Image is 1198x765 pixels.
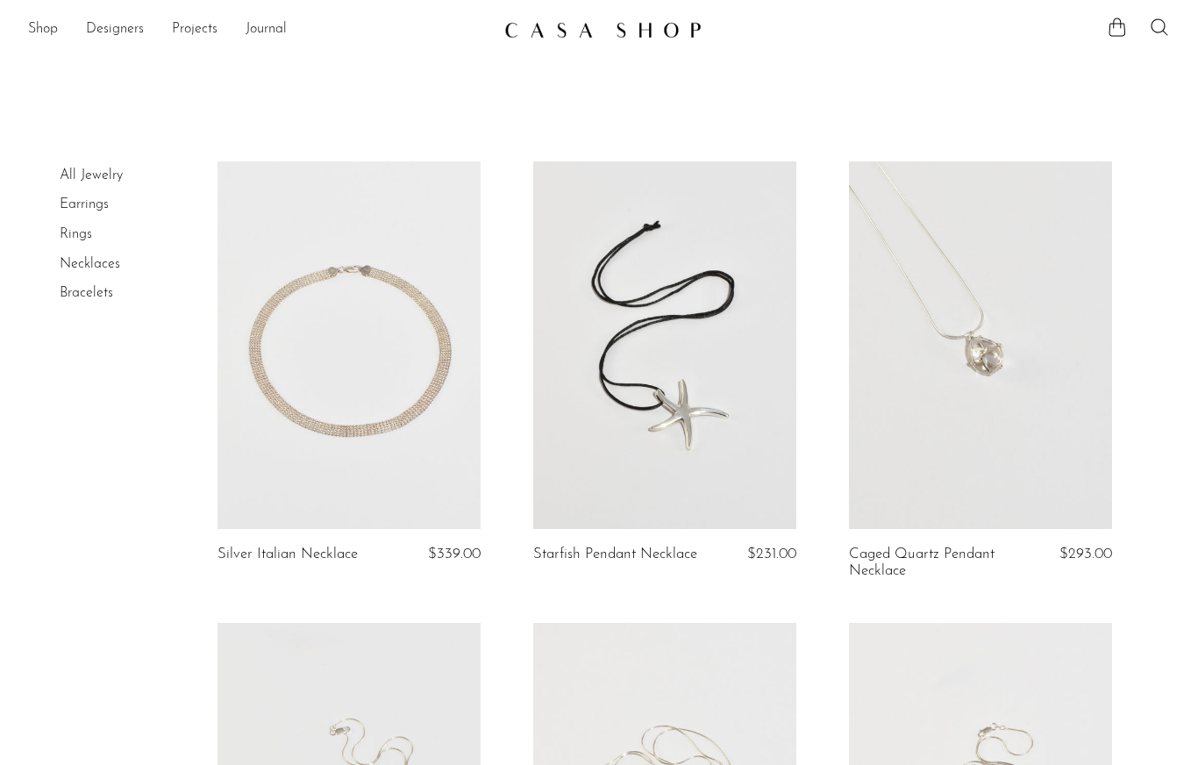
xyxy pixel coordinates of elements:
a: Caged Quartz Pendant Necklace [849,547,1023,579]
a: Designers [86,18,144,41]
span: $293.00 [1059,547,1112,561]
a: Journal [246,18,287,41]
span: $231.00 [747,547,796,561]
a: Necklaces [60,257,120,271]
a: Rings [60,227,92,241]
a: Projects [172,18,217,41]
a: Starfish Pendant Necklace [533,547,697,562]
a: Silver Italian Necklace [217,547,358,562]
a: All Jewelry [60,168,123,182]
a: Earrings [60,197,109,211]
a: Bracelets [60,286,113,300]
a: Shop [28,18,58,41]
span: $339.00 [428,547,481,561]
ul: NEW HEADER MENU [28,15,490,45]
nav: Desktop navigation [28,15,490,45]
